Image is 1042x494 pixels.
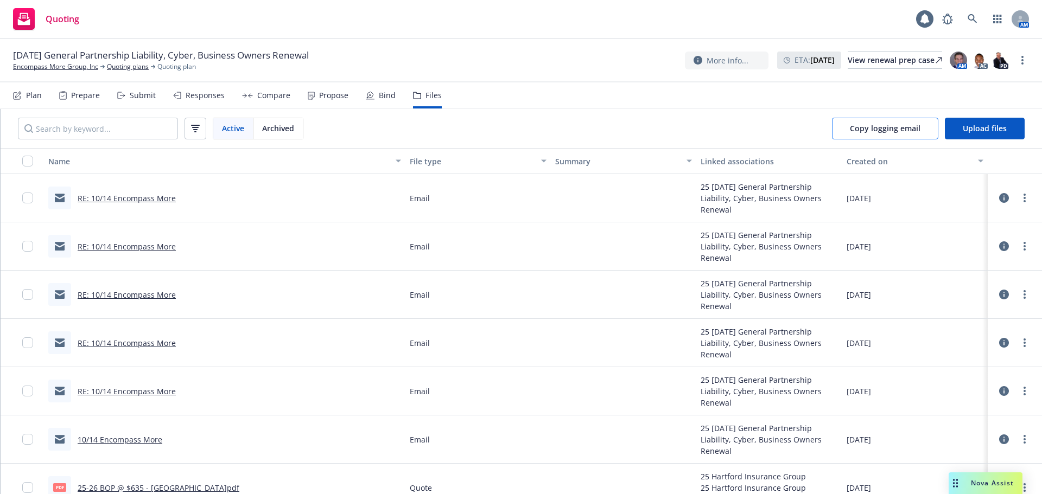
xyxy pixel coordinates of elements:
[78,434,162,445] a: 10/14 Encompass More
[22,193,33,203] input: Toggle Row Selected
[971,478,1014,487] span: Nova Assist
[962,8,983,30] a: Search
[48,156,389,167] div: Name
[1018,384,1031,397] a: more
[551,148,696,174] button: Summary
[701,374,837,408] div: 25 [DATE] General Partnership Liability, Cyber, Business Owners Renewal
[410,241,430,252] span: Email
[847,241,871,252] span: [DATE]
[847,434,871,445] span: [DATE]
[1018,481,1031,494] a: more
[1018,336,1031,349] a: more
[78,193,176,203] a: RE: 10/14 Encompass More
[22,386,33,396] input: Toggle Row Selected
[78,290,176,300] a: RE: 10/14 Encompass More
[832,118,938,139] button: Copy logging email
[379,91,396,100] div: Bind
[963,123,1007,133] span: Upload files
[847,193,871,204] span: [DATE]
[186,91,225,100] div: Responses
[410,386,430,397] span: Email
[425,91,442,100] div: Files
[701,482,837,493] div: 25 Hartford Insurance Group
[810,55,835,65] strong: [DATE]
[22,241,33,252] input: Toggle Row Selected
[46,15,79,23] span: Quoting
[1016,54,1029,67] a: more
[949,472,1022,494] button: Nova Assist
[701,278,837,312] div: 25 [DATE] General Partnership Liability, Cyber, Business Owners Renewal
[44,148,405,174] button: Name
[26,91,42,100] div: Plan
[262,123,294,134] span: Archived
[707,55,748,66] span: More info...
[410,193,430,204] span: Email
[1018,288,1031,301] a: more
[701,326,837,360] div: 25 [DATE] General Partnership Liability, Cyber, Business Owners Renewal
[78,241,176,252] a: RE: 10/14 Encompass More
[847,289,871,300] span: [DATE]
[410,434,430,445] span: Email
[1018,191,1031,204] a: more
[257,91,290,100] div: Compare
[848,52,942,68] div: View renewal prep case
[701,422,837,457] div: 25 [DATE] General Partnership Liability, Cyber, Business Owners Renewal
[847,386,871,397] span: [DATE]
[78,483,239,493] a: 25-26 BOP @ $635 - [GEOGRAPHIC_DATA]pdf
[410,156,535,167] div: File type
[1018,240,1031,253] a: more
[22,434,33,445] input: Toggle Row Selected
[53,483,66,491] span: pdf
[949,472,962,494] div: Drag to move
[78,338,176,348] a: RE: 10/14 Encompass More
[696,148,842,174] button: Linked associations
[157,62,196,72] span: Quoting plan
[847,156,971,167] div: Created on
[701,181,837,215] div: 25 [DATE] General Partnership Liability, Cyber, Business Owners Renewal
[18,118,178,139] input: Search by keyword...
[71,91,100,100] div: Prepare
[319,91,348,100] div: Propose
[410,289,430,300] span: Email
[130,91,156,100] div: Submit
[850,123,920,133] span: Copy logging email
[701,229,837,264] div: 25 [DATE] General Partnership Liability, Cyber, Business Owners Renewal
[410,482,432,493] span: Quote
[13,62,98,72] a: Encompass More Group, Inc
[78,386,176,396] a: RE: 10/14 Encompass More
[701,471,837,482] div: 25 Hartford Insurance Group
[701,156,837,167] div: Linked associations
[222,123,244,134] span: Active
[847,482,871,493] span: [DATE]
[22,337,33,348] input: Toggle Row Selected
[9,4,84,34] a: Quoting
[22,289,33,300] input: Toggle Row Selected
[945,118,1025,139] button: Upload files
[970,52,988,69] img: photo
[950,52,967,69] img: photo
[848,52,942,69] a: View renewal prep case
[987,8,1008,30] a: Switch app
[842,148,988,174] button: Created on
[405,148,551,174] button: File type
[107,62,149,72] a: Quoting plans
[847,337,871,349] span: [DATE]
[22,482,33,493] input: Toggle Row Selected
[555,156,680,167] div: Summary
[1018,433,1031,446] a: more
[22,156,33,166] input: Select all
[795,54,835,66] span: ETA :
[937,8,958,30] a: Report a Bug
[13,49,309,62] span: [DATE] General Partnership Liability, Cyber, Business Owners Renewal
[991,52,1008,69] img: photo
[410,337,430,349] span: Email
[685,52,768,69] button: More info...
